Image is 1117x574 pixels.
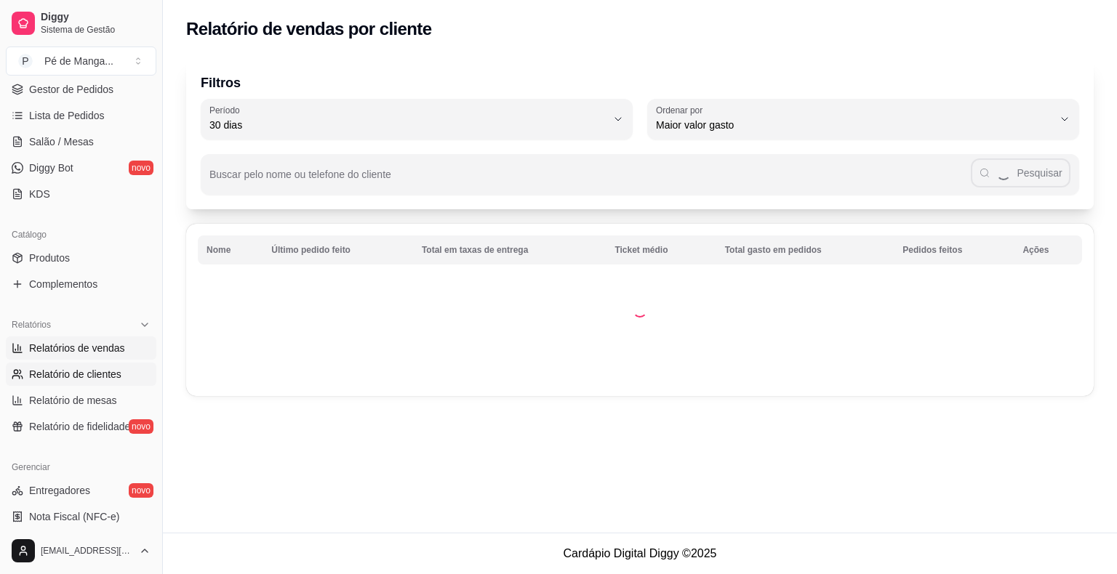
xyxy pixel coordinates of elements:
[18,54,33,68] span: P
[29,419,130,434] span: Relatório de fidelidade
[6,533,156,568] button: [EMAIL_ADDRESS][DOMAIN_NAME]
[209,104,244,116] label: Período
[201,73,1079,93] p: Filtros
[29,108,105,123] span: Lista de Pedidos
[29,483,90,498] span: Entregadores
[29,393,117,408] span: Relatório de mesas
[29,341,125,355] span: Relatórios de vendas
[6,272,156,296] a: Complementos
[6,505,156,528] a: Nota Fiscal (NFC-e)
[29,509,119,524] span: Nota Fiscal (NFC-e)
[29,367,121,381] span: Relatório de clientes
[29,187,50,201] span: KDS
[209,118,606,132] span: 30 dias
[6,47,156,76] button: Select a team
[163,533,1117,574] footer: Cardápio Digital Diggy © 2025
[6,336,156,360] a: Relatórios de vendas
[6,130,156,153] a: Salão / Mesas
[12,319,51,331] span: Relatórios
[6,78,156,101] a: Gestor de Pedidos
[6,223,156,246] div: Catálogo
[6,156,156,179] a: Diggy Botnovo
[6,6,156,41] a: DiggySistema de Gestão
[29,251,70,265] span: Produtos
[6,363,156,386] a: Relatório de clientes
[6,389,156,412] a: Relatório de mesas
[6,415,156,438] a: Relatório de fidelidadenovo
[647,99,1079,140] button: Ordenar porMaior valor gasto
[6,246,156,270] a: Produtos
[209,173,971,187] input: Buscar pelo nome ou telefone do cliente
[201,99,633,140] button: Período30 dias
[633,303,647,318] div: Loading
[6,479,156,502] a: Entregadoresnovo
[186,17,432,41] h2: Relatório de vendas por cliente
[44,54,113,68] div: Pé de Manga ...
[6,104,156,127] a: Lista de Pedidos
[41,545,133,557] span: [EMAIL_ADDRESS][DOMAIN_NAME]
[29,134,94,149] span: Salão / Mesas
[29,277,97,291] span: Complementos
[6,456,156,479] div: Gerenciar
[656,104,708,116] label: Ordenar por
[41,24,151,36] span: Sistema de Gestão
[6,182,156,206] a: KDS
[41,11,151,24] span: Diggy
[29,161,73,175] span: Diggy Bot
[29,82,113,97] span: Gestor de Pedidos
[656,118,1053,132] span: Maior valor gasto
